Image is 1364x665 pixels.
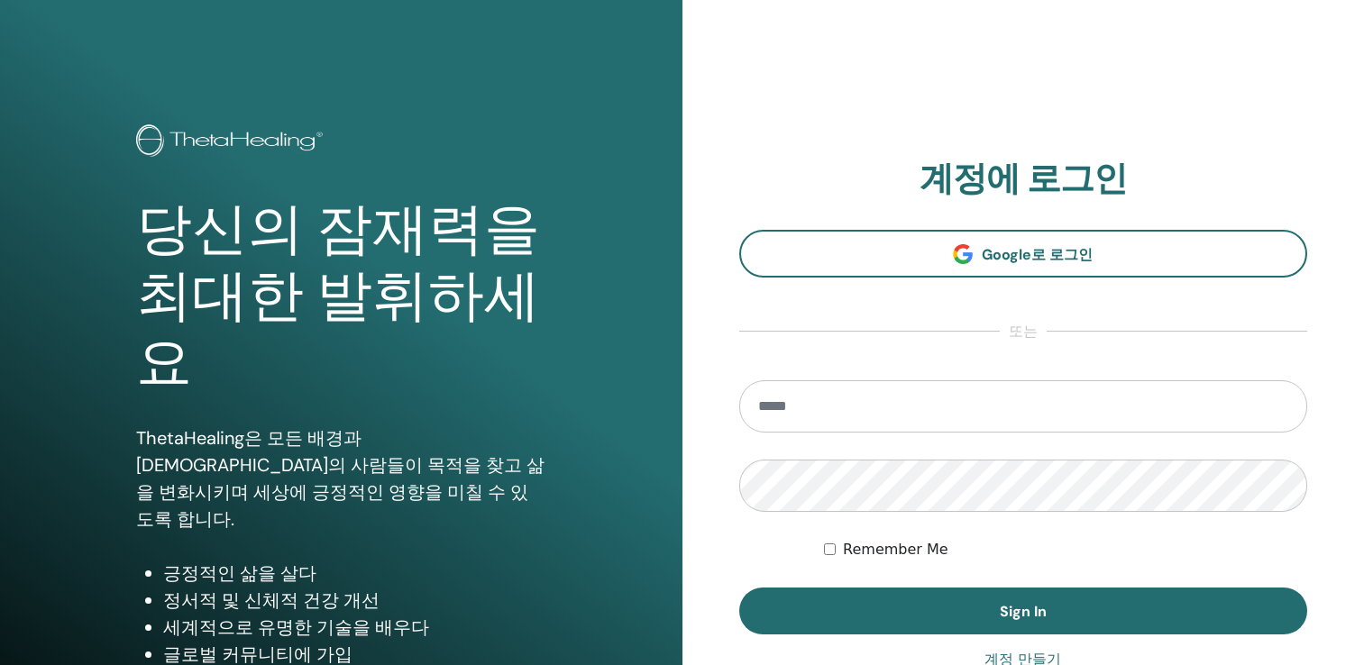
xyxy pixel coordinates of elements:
[136,196,545,397] h1: 당신의 잠재력을 최대한 발휘하세요
[843,539,948,560] label: Remember Me
[739,230,1308,278] a: Google로 로그인
[824,539,1307,560] div: Keep me authenticated indefinitely or until I manually logout
[163,614,545,641] li: 세계적으로 유명한 기술을 배우다
[163,560,545,587] li: 긍정적인 삶을 살다
[163,587,545,614] li: 정서적 및 신체적 건강 개선
[982,245,1093,264] span: Google로 로그인
[1000,602,1047,621] span: Sign In
[136,424,545,533] p: ThetaHealing은 모든 배경과 [DEMOGRAPHIC_DATA]의 사람들이 목적을 찾고 삶을 변화시키며 세상에 긍정적인 영향을 미칠 수 있도록 합니다.
[739,588,1308,634] button: Sign In
[1000,321,1047,342] span: 또는
[739,159,1308,200] h2: 계정에 로그인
